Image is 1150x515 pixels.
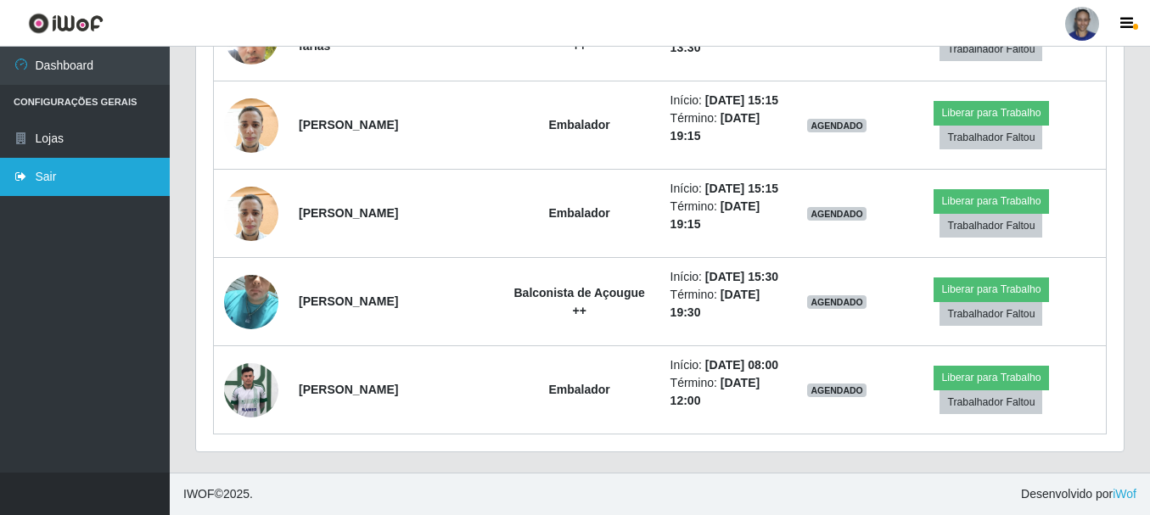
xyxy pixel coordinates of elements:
img: 1739482115127.jpeg [224,177,278,249]
strong: Embalador [548,206,609,220]
button: Liberar para Trabalho [934,366,1048,389]
img: 1698057093105.jpeg [224,354,278,426]
time: [DATE] 15:30 [705,270,778,283]
strong: Embalador [548,118,609,132]
span: IWOF [183,487,215,501]
button: Trabalhador Faltou [940,126,1042,149]
strong: Balconista de Açougue ++ [513,286,644,317]
li: Início: [670,180,788,198]
img: 1739482115127.jpeg [224,89,278,161]
li: Término: [670,286,788,322]
span: AGENDADO [807,119,867,132]
strong: [PERSON_NAME] [299,206,398,220]
li: Término: [670,374,788,410]
button: Trabalhador Faltou [940,214,1042,238]
span: AGENDADO [807,383,867,397]
span: © 2025 . [183,485,253,503]
span: Desenvolvido por [1021,485,1136,503]
strong: Balconista de Açougue ++ [513,21,644,53]
button: Trabalhador Faltou [940,302,1042,326]
button: Liberar para Trabalho [934,189,1048,213]
img: CoreUI Logo [28,13,104,34]
strong: Embalador [548,383,609,396]
button: Liberar para Trabalho [934,101,1048,125]
li: Término: [670,109,788,145]
li: Início: [670,356,788,374]
strong: [PERSON_NAME] [299,383,398,396]
span: AGENDADO [807,295,867,309]
time: [DATE] 15:15 [705,93,778,107]
button: Liberar para Trabalho [934,277,1048,301]
li: Início: [670,92,788,109]
img: 1683248493860.jpeg [224,254,278,350]
button: Trabalhador Faltou [940,37,1042,61]
time: [DATE] 15:15 [705,182,778,195]
li: Início: [670,268,788,286]
strong: [PERSON_NAME] [299,118,398,132]
a: iWof [1113,487,1136,501]
li: Término: [670,198,788,233]
span: AGENDADO [807,207,867,221]
strong: [PERSON_NAME] Peixoto de farias [299,21,462,53]
time: [DATE] 08:00 [705,358,778,372]
button: Trabalhador Faltou [940,390,1042,414]
strong: [PERSON_NAME] [299,294,398,308]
